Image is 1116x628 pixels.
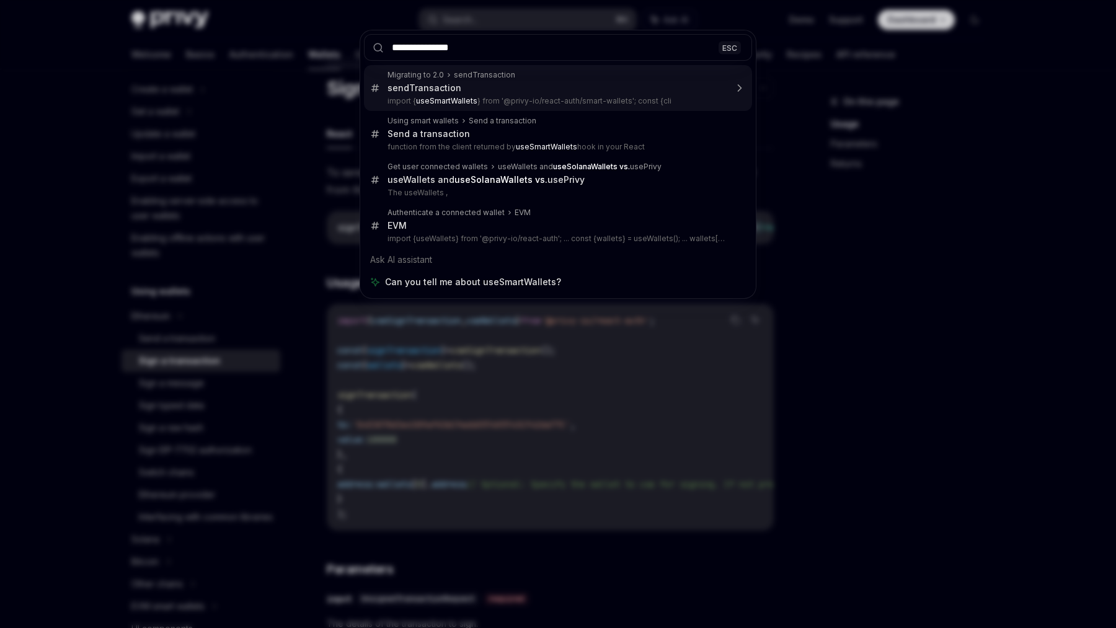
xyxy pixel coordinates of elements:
[387,162,488,172] div: Get user connected wallets
[387,208,505,218] div: Authenticate a connected wallet
[387,70,444,80] div: Migrating to 2.0
[454,174,547,185] b: useSolanaWallets vs.
[469,116,536,126] div: Send a transaction
[387,234,726,244] p: import {useWallets} from '@privy-io/react-auth'; ... const {wallets} = useWallets(); ... wallets[0].
[516,142,577,151] b: useSmartWallets
[387,220,407,231] div: EVM
[387,128,470,139] div: Send a transaction
[416,96,477,105] b: useSmartWallets
[387,188,726,198] p: The useWallets ,
[719,41,741,54] div: ESC
[454,70,515,80] div: sendTransaction
[387,96,726,106] p: import { } from '@privy-io/react-auth/smart-wallets'; const {cli
[387,116,459,126] div: Using smart wallets
[498,162,662,172] div: useWallets and usePrivy
[364,249,752,271] div: Ask AI assistant
[515,208,531,218] div: EVM
[385,276,561,288] span: Can you tell me about useSmartWallets?
[387,174,585,185] div: useWallets and usePrivy
[387,82,461,94] div: sendTransaction
[553,162,630,171] b: useSolanaWallets vs.
[387,142,726,152] p: function from the client returned by hook in your React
